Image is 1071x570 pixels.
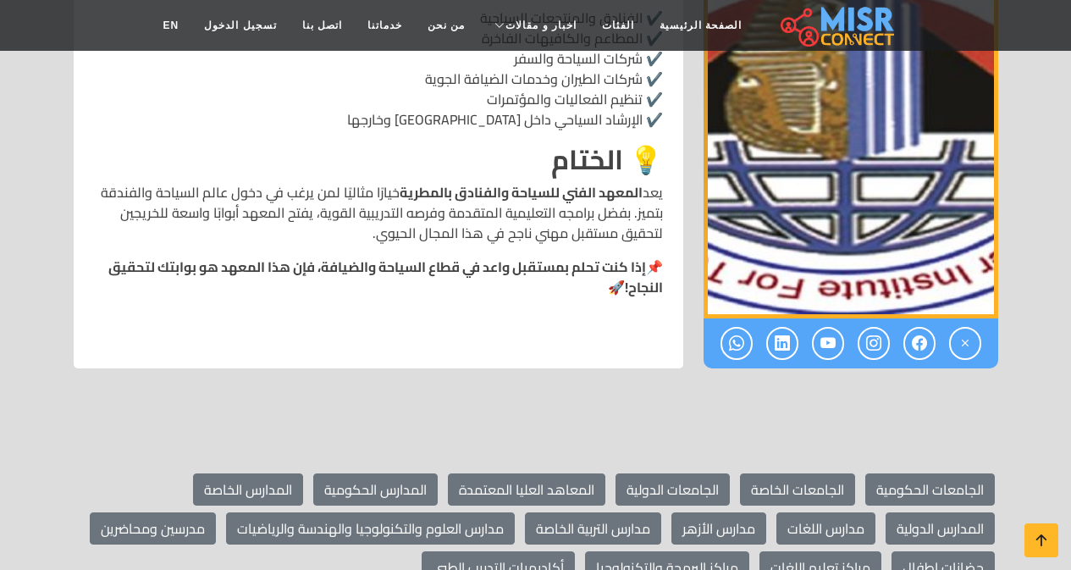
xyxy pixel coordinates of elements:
[525,512,661,545] a: مدارس التربية الخاصة
[448,473,605,506] a: المعاهد العليا المعتمدة
[616,473,730,506] a: الجامعات الدولية
[290,9,355,42] a: اتصل بنا
[865,473,995,506] a: الجامعات الحكومية
[90,512,216,545] a: مدرسين ومحاضرين
[415,9,478,42] a: من نحن
[355,9,415,42] a: خدماتنا
[226,512,515,545] a: مدارس العلوم والتكنولوجيا والهندسة والرياضيات
[478,9,589,42] a: اخبار و مقالات
[94,257,663,297] p: 📌 🚀
[781,4,894,47] img: main.misr_connect
[94,182,663,243] p: يعد خيارًا مثاليًا لمن يرغب في دخول عالم السياحة والفندقة بتميز. بفضل برامجه التعليمية المتقدمة و...
[400,180,643,205] strong: المعهد الفني للسياحة والفنادق بالمطرية
[94,8,663,130] p: ✔️ الفنادق والمنتجعات السياحية ✔️ المطاعم والكافيهات الفاخرة ✔️ شركات السياحة والسفر ✔️ شركات الط...
[505,18,577,33] span: اخبار و مقالات
[647,9,754,42] a: الصفحة الرئيسية
[589,9,647,42] a: الفئات
[776,512,875,545] a: مدارس اللغات
[191,9,289,42] a: تسجيل الدخول
[740,473,855,506] a: الجامعات الخاصة
[671,512,766,545] a: مدارس الأزهر
[551,134,663,185] strong: 💡 الختام
[108,254,663,300] strong: إذا كنت تحلم بمستقبل واعد في قطاع السياحة والضيافة، فإن هذا المعهد هو بوابتك لتحقيق النجاح!
[193,473,303,506] a: المدارس الخاصة
[886,512,995,545] a: المدارس الدولية
[313,473,438,506] a: المدارس الحكومية
[151,9,192,42] a: EN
